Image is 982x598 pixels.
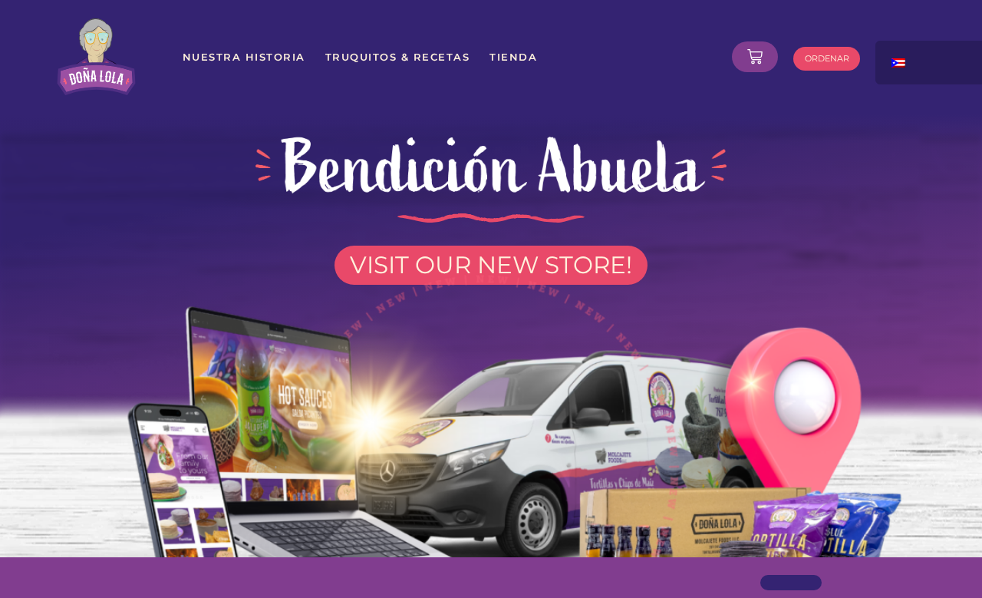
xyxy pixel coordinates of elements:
a: Nuestra Historia [182,43,306,71]
span: ORDENAR [805,55,849,63]
img: divider [397,213,584,223]
a: Tienda [489,43,538,71]
img: Spanish [891,58,905,68]
a: Truquitos & Recetas [325,43,471,71]
a: ORDENAR [793,47,860,71]
nav: Menu [182,43,721,71]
